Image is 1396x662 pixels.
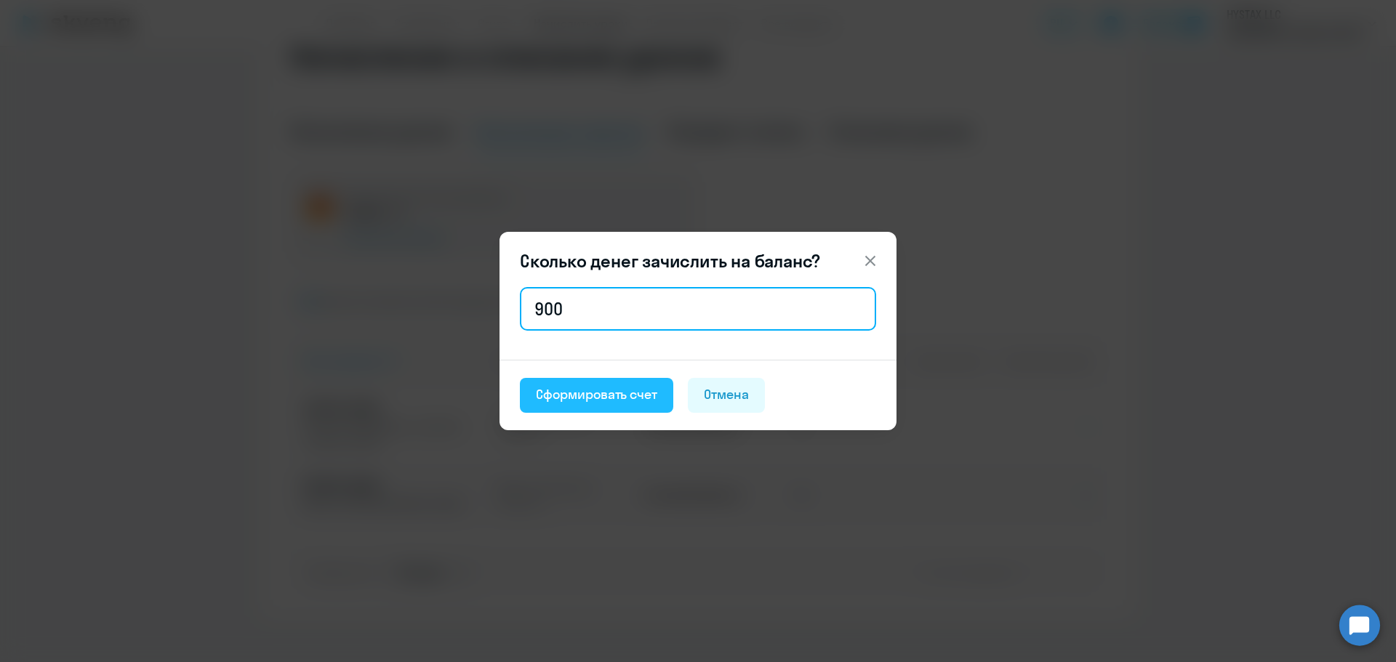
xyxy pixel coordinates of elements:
div: Отмена [704,385,749,404]
button: Сформировать счет [520,378,673,413]
header: Сколько денег зачислить на баланс? [500,249,896,273]
div: Сформировать счет [536,385,657,404]
input: 1 000 000 000 € [520,287,876,331]
button: Отмена [688,378,765,413]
